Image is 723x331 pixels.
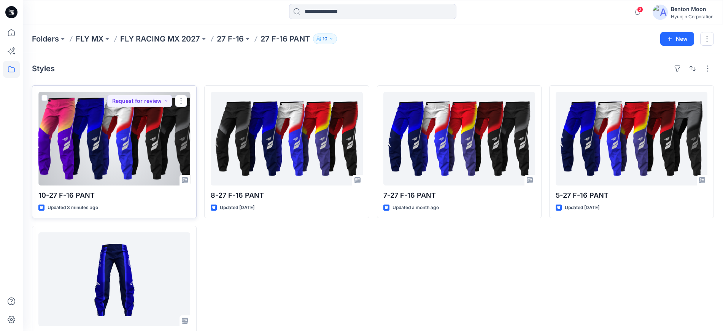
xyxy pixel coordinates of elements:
[671,5,713,14] div: Benton Moon
[32,64,55,73] h4: Styles
[556,190,707,201] p: 5-27 F-16 PANT
[565,204,599,212] p: Updated [DATE]
[38,92,190,185] a: 10-27 F-16 PANT
[313,34,337,44] button: 10
[261,34,310,44] p: 27 F-16 PANT
[211,190,362,201] p: 8-27 F-16 PANT
[32,34,59,44] a: Folders
[323,35,327,43] p: 10
[120,34,200,44] a: FLY RACING MX 2027
[220,204,254,212] p: Updated [DATE]
[653,5,668,20] img: avatar
[48,204,98,212] p: Updated 3 minutes ago
[217,34,244,44] a: 27 F-16
[38,232,190,326] a: 1-27 F-16 PANT
[671,14,713,19] div: Hyunjin Corporation
[38,190,190,201] p: 10-27 F-16 PANT
[556,92,707,185] a: 5-27 F-16 PANT
[211,92,362,185] a: 8-27 F-16 PANT
[383,190,535,201] p: 7-27 F-16 PANT
[637,6,643,13] span: 2
[76,34,103,44] a: FLY MX
[392,204,439,212] p: Updated a month ago
[383,92,535,185] a: 7-27 F-16 PANT
[660,32,694,46] button: New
